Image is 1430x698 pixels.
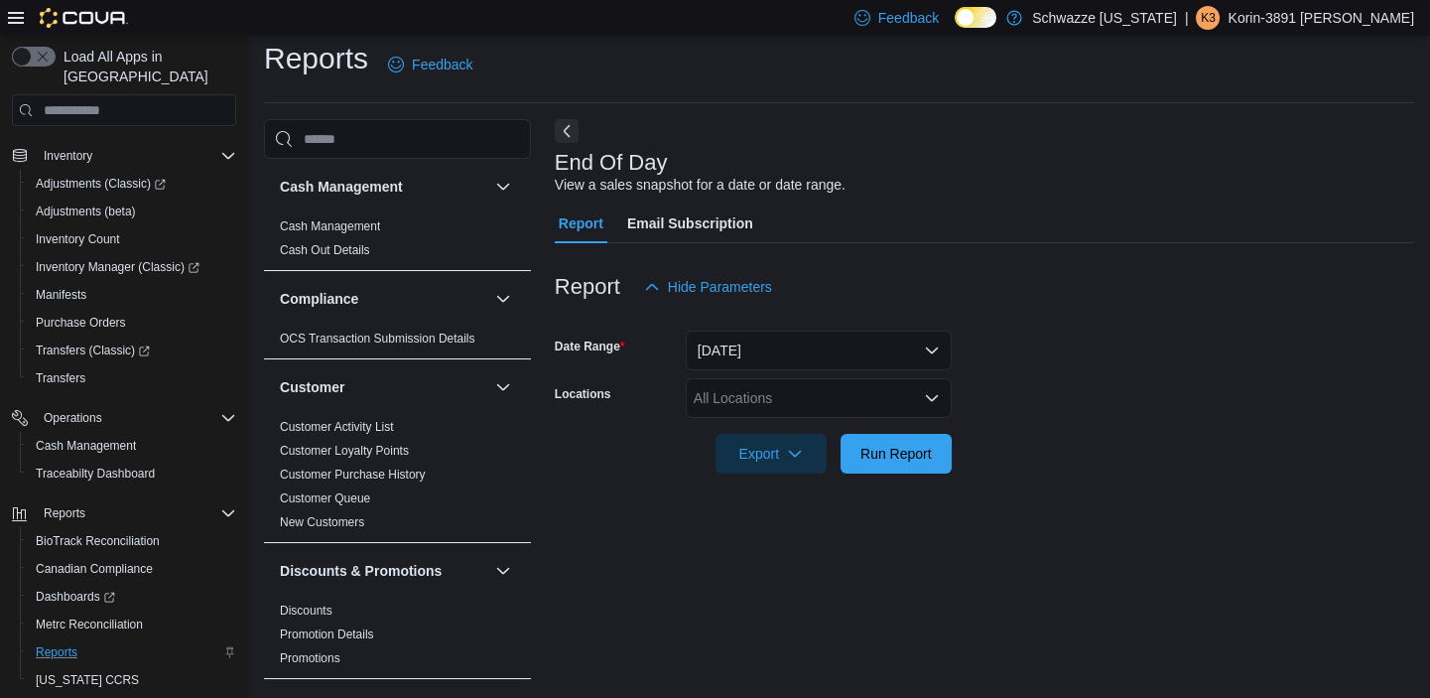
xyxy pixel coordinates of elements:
span: Inventory Count [36,231,120,247]
a: Inventory Count [28,227,128,251]
a: Customer Loyalty Points [280,444,409,458]
a: Customer Activity List [280,420,394,434]
a: Adjustments (Classic) [20,170,244,198]
a: Transfers (Classic) [28,339,158,362]
span: Traceabilty Dashboard [36,466,155,482]
a: Customer Queue [280,491,370,505]
label: Date Range [555,339,625,354]
button: Cash Management [280,177,487,197]
a: Cash Management [28,434,144,458]
button: BioTrack Reconciliation [20,527,244,555]
button: [US_STATE] CCRS [20,666,244,694]
span: Customer Loyalty Points [280,443,409,459]
span: Inventory Manager (Classic) [36,259,199,275]
a: Canadian Compliance [28,557,161,581]
span: Promotions [280,650,340,666]
a: Transfers [28,366,93,390]
span: Manifests [36,287,86,303]
a: Promotions [280,651,340,665]
h3: End Of Day [555,151,668,175]
button: Cash Management [491,175,515,199]
span: Reports [36,644,77,660]
span: Feedback [412,55,472,74]
h3: Customer [280,377,344,397]
button: Discounts & Promotions [280,561,487,581]
h3: Discounts & Promotions [280,561,442,581]
span: Reports [36,501,236,525]
button: Reports [20,638,244,666]
input: Dark Mode [955,7,996,28]
a: Purchase Orders [28,311,134,335]
span: BioTrack Reconciliation [36,533,160,549]
a: OCS Transaction Submission Details [280,332,475,346]
button: [DATE] [686,331,952,370]
label: Locations [555,386,611,402]
span: Hide Parameters [668,277,772,297]
button: Reports [36,501,93,525]
span: Inventory Count [28,227,236,251]
h1: Reports [264,39,368,78]
button: Discounts & Promotions [491,559,515,583]
a: Metrc Reconciliation [28,613,151,636]
button: Adjustments (beta) [20,198,244,225]
span: Reports [44,505,85,521]
span: Canadian Compliance [28,557,236,581]
button: Compliance [280,289,487,309]
button: Purchase Orders [20,309,244,337]
span: Feedback [878,8,939,28]
p: | [1185,6,1189,30]
button: Inventory [36,144,100,168]
img: Cova [40,8,128,28]
span: Cash Management [280,218,380,234]
a: Traceabilty Dashboard [28,462,163,486]
button: Customer [280,377,487,397]
span: Adjustments (beta) [28,200,236,223]
button: Next [555,119,579,143]
h3: Compliance [280,289,358,309]
button: Inventory Count [20,225,244,253]
span: Inventory [44,148,92,164]
div: Korin-3891 Hobday [1196,6,1220,30]
span: Inventory Manager (Classic) [28,255,236,279]
a: Discounts [280,604,332,618]
span: Transfers [36,370,85,386]
span: Dark Mode [955,28,956,29]
span: Inventory [36,144,236,168]
button: Manifests [20,281,244,309]
span: Operations [36,406,236,430]
span: Adjustments (Classic) [28,172,236,196]
span: Transfers (Classic) [28,339,236,362]
span: Promotion Details [280,627,374,642]
button: Inventory [4,142,244,170]
a: [US_STATE] CCRS [28,668,147,692]
button: Open list of options [924,390,940,406]
a: Feedback [380,45,480,84]
span: Metrc Reconciliation [36,617,143,632]
span: Purchase Orders [36,315,126,331]
span: K3 [1201,6,1216,30]
h3: Report [555,275,620,299]
span: Operations [44,410,102,426]
span: Customer Queue [280,490,370,506]
div: View a sales snapshot for a date or date range. [555,175,845,196]
span: [US_STATE] CCRS [36,672,139,688]
span: Load All Apps in [GEOGRAPHIC_DATA] [56,47,236,86]
a: New Customers [280,515,364,529]
a: Inventory Manager (Classic) [28,255,207,279]
span: Cash Out Details [280,242,370,258]
a: Dashboards [28,585,123,609]
button: Operations [4,404,244,432]
span: Washington CCRS [28,668,236,692]
span: Transfers [28,366,236,390]
div: Cash Management [264,214,531,270]
span: Cash Management [36,438,136,454]
span: Reports [28,640,236,664]
p: Schwazze [US_STATE] [1032,6,1177,30]
span: Cash Management [28,434,236,458]
span: Metrc Reconciliation [28,613,236,636]
button: Export [715,434,827,474]
span: Discounts [280,603,332,619]
span: New Customers [280,514,364,530]
span: OCS Transaction Submission Details [280,331,475,347]
span: Canadian Compliance [36,561,153,577]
